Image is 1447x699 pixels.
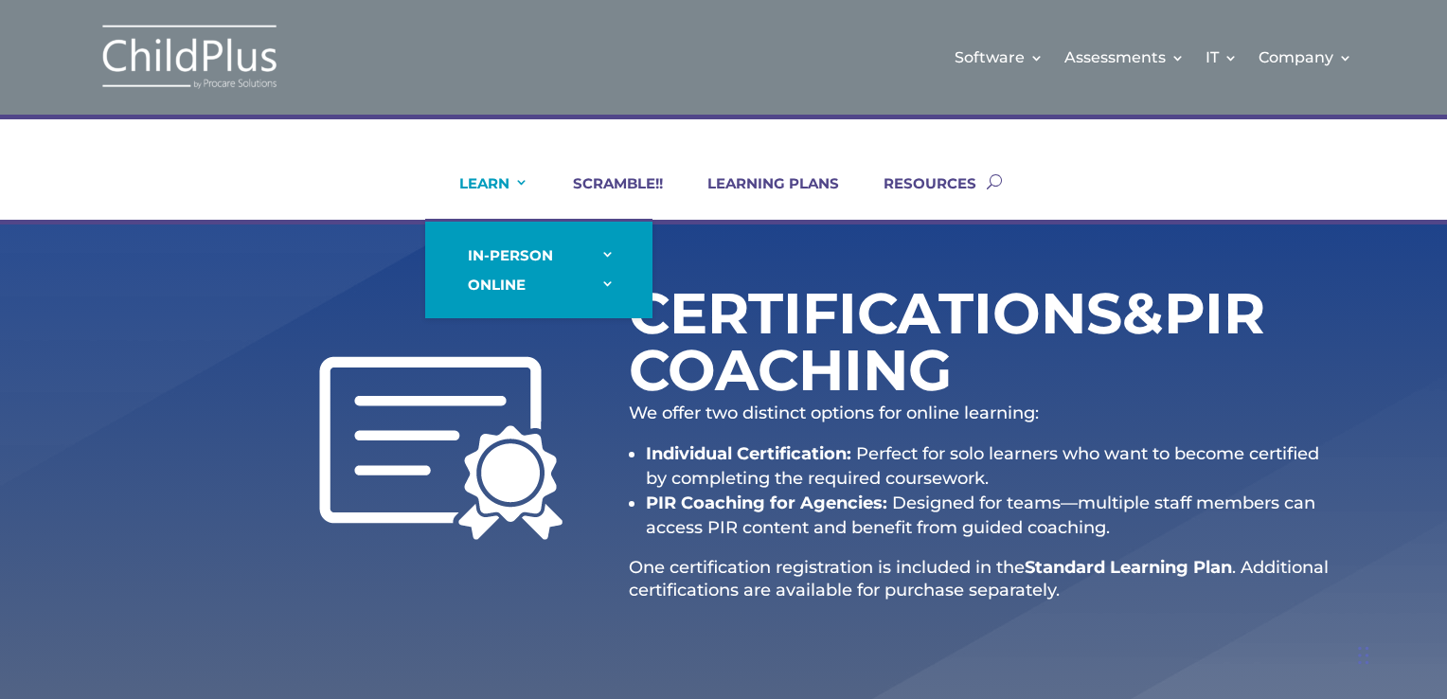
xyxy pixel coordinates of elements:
div: Drag [1358,627,1369,684]
a: IT [1206,19,1238,96]
a: LEARN [436,174,528,220]
a: ONLINE [444,270,634,299]
li: Perfect for solo learners who want to become certified by completing the required coursework. [646,441,1330,491]
iframe: Chat Widget [1352,608,1447,699]
a: Assessments [1064,19,1185,96]
span: We offer two distinct options for online learning: [629,403,1039,423]
a: Software [955,19,1044,96]
span: . Additional certifications are available for purchase separately. [629,557,1329,600]
strong: PIR Coaching for Agencies: [646,493,887,513]
strong: Standard Learning Plan [1025,557,1232,578]
span: & [1122,278,1164,348]
span: One certification registration is included in the [629,557,1025,578]
a: Company [1259,19,1352,96]
a: LEARNING PLANS [684,174,839,220]
a: IN-PERSON [444,241,634,270]
h1: Certifications PIR Coaching [629,285,1131,408]
strong: Individual Certification: [646,443,851,464]
a: SCRAMBLE!! [549,174,663,220]
a: RESOURCES [860,174,976,220]
li: Designed for teams—multiple staff members can access PIR content and benefit from guided coaching. [646,491,1330,540]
